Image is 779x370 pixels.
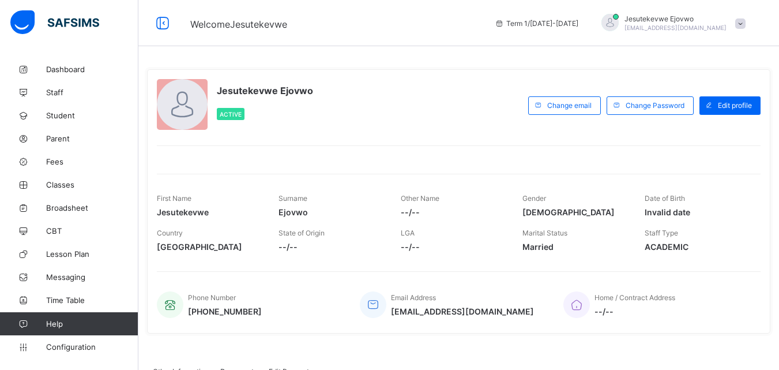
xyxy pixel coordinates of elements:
[522,242,627,252] span: Married
[279,242,383,252] span: --/--
[279,194,307,203] span: Surname
[46,226,138,236] span: CBT
[46,249,138,259] span: Lesson Plan
[279,207,383,217] span: Ejovwo
[401,194,439,203] span: Other Name
[718,101,752,110] span: Edit profile
[594,293,675,302] span: Home / Contract Address
[401,207,505,217] span: --/--
[157,229,183,237] span: Country
[522,207,627,217] span: [DEMOGRAPHIC_DATA]
[279,229,325,237] span: State of Origin
[46,296,138,305] span: Time Table
[157,194,191,203] span: First Name
[190,18,287,30] span: Welcome Jesutekevwe
[645,207,749,217] span: Invalid date
[188,307,262,316] span: [PHONE_NUMBER]
[46,111,138,120] span: Student
[626,101,684,110] span: Change Password
[645,242,749,252] span: ACADEMIC
[645,229,678,237] span: Staff Type
[495,19,578,28] span: session/term information
[46,342,138,352] span: Configuration
[46,134,138,143] span: Parent
[188,293,236,302] span: Phone Number
[590,14,751,33] div: JesutekevweEjovwo
[46,203,138,212] span: Broadsheet
[594,307,675,316] span: --/--
[401,242,505,252] span: --/--
[220,111,242,118] span: Active
[46,157,138,166] span: Fees
[217,85,313,96] span: Jesutekevwe Ejovwo
[157,207,261,217] span: Jesutekevwe
[624,24,727,31] span: [EMAIL_ADDRESS][DOMAIN_NAME]
[46,65,138,74] span: Dashboard
[391,293,436,302] span: Email Address
[46,319,138,328] span: Help
[624,14,727,23] span: Jesutekevwe Ejovwo
[46,272,138,282] span: Messaging
[157,242,261,252] span: [GEOGRAPHIC_DATA]
[401,229,415,237] span: LGA
[522,194,546,203] span: Gender
[547,101,592,110] span: Change email
[10,10,99,35] img: safsims
[645,194,685,203] span: Date of Birth
[46,180,138,189] span: Classes
[46,88,138,97] span: Staff
[522,229,567,237] span: Marital Status
[391,307,534,316] span: [EMAIL_ADDRESS][DOMAIN_NAME]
